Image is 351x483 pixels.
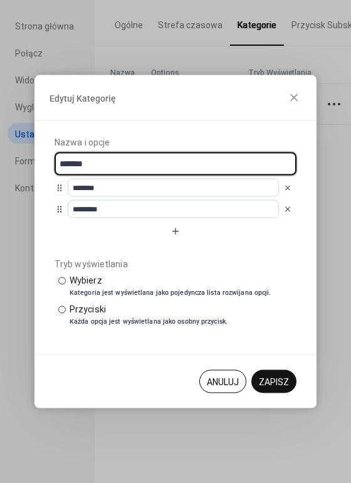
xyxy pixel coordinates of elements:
div: Nazwa i opcje [55,136,294,149]
div: Tryb wyświetlania [55,258,294,271]
button: Zapisz [251,370,296,393]
button: Anuluj [199,370,246,393]
span: Zapisz [259,376,289,389]
div: Wybierz [70,274,269,287]
span: Anuluj [207,376,239,389]
div: Kategoria jest wyświetlana jako pojedyncza lista rozwijana opcji. [70,289,271,297]
span: Edytuj Kategorię [50,92,116,105]
div: Każda opcja jest wyświetlana jako osobny przycisk. [70,317,228,326]
div: Przyciski [70,303,225,316]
